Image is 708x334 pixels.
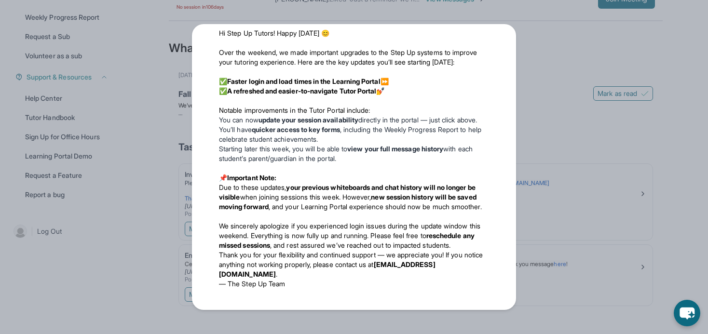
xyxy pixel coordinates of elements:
[674,300,700,326] button: chat-button
[219,125,481,143] span: , including the Weekly Progress Report to help celebrate student achievements.
[252,125,340,134] strong: quicker access to key forms
[227,174,276,182] strong: Important Note:
[270,241,450,249] span: , and rest assured we’ve reached out to impacted students.
[219,145,347,153] span: Starting later this week, you will be able to
[358,116,477,124] span: directly in the portal — just click above.
[227,87,376,95] strong: A refreshed and easier-to-navigate Tutor Portal
[219,106,370,114] span: Notable improvements in the Tutor Portal include:
[219,280,285,288] span: — The Step Up Team
[269,202,482,211] span: , and your Learning Portal experience should now be much smoother.
[259,116,358,124] strong: update your session availability
[219,77,227,85] span: ✅
[219,29,329,37] span: Hi Step Up Tutors! Happy [DATE] 😊
[219,116,259,124] span: You can now
[381,77,389,85] span: ⏩
[219,87,227,95] span: ✅
[219,48,477,66] span: Over the weekend, we made important upgrades to the Step Up systems to improve your tutoring expe...
[276,270,277,278] span: .
[219,125,489,144] li: You’ll have
[219,222,480,240] span: We sincerely apologize if you experienced login issues during the update window this weekend. Eve...
[219,251,483,268] span: Thank you for your flexibility and continued support — we appreciate you! If you notice anything ...
[227,77,381,85] strong: Faster login and load times in the Learning Portal
[219,183,286,191] span: Due to these updates,
[219,174,227,182] span: 📌
[347,145,443,153] strong: view your full message history
[376,87,384,95] span: 💅
[219,183,476,201] strong: your previous whiteboards and chat history will no longer be visible
[240,193,371,201] span: when joining sessions this week. However,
